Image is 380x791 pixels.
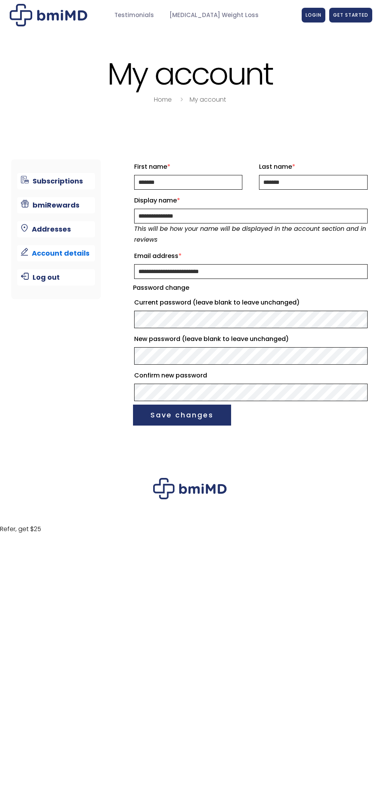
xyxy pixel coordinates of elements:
[306,12,321,18] span: LOGIN
[107,8,162,23] a: Testimonials
[134,369,368,382] label: Confirm new password
[154,95,172,104] a: Home
[133,282,189,293] legend: Password change
[134,333,368,345] label: New password (leave blank to leave unchanged)
[169,11,259,20] span: [MEDICAL_DATA] Weight Loss
[17,269,95,286] a: Log out
[134,194,368,207] label: Display name
[114,11,154,20] span: Testimonials
[134,250,368,262] label: Email address
[17,245,95,261] a: Account details
[177,95,186,104] i: breadcrumbs separator
[153,478,227,499] img: Brand Logo
[134,161,243,173] label: First name
[259,161,368,173] label: Last name
[17,221,95,237] a: Addresses
[133,405,231,426] button: Save changes
[11,159,100,299] nav: Account pages
[17,197,95,213] a: bmiRewards
[17,173,95,189] a: Subscriptions
[134,224,366,244] em: This will be how your name will be displayed in the account section and in reviews
[329,8,372,23] a: GET STARTED
[134,296,368,309] label: Current password (leave blank to leave unchanged)
[10,4,87,26] img: My account
[8,57,372,90] h1: My account
[162,8,266,23] a: [MEDICAL_DATA] Weight Loss
[190,95,226,104] a: My account
[302,8,325,23] a: LOGIN
[333,12,368,18] span: GET STARTED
